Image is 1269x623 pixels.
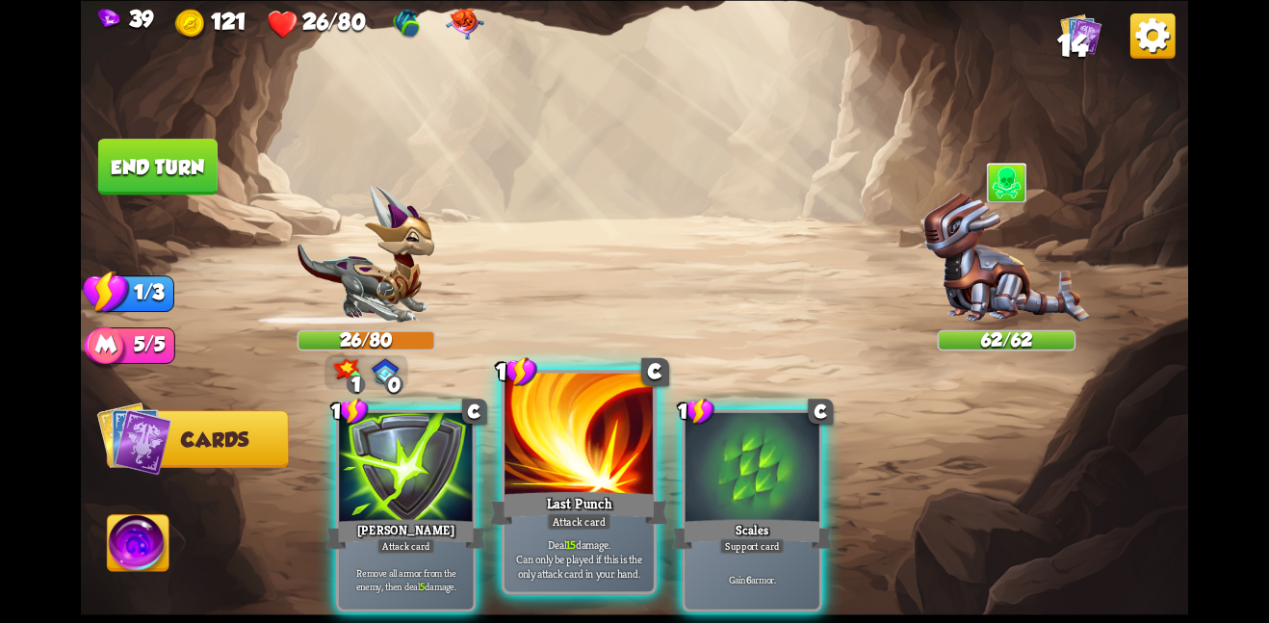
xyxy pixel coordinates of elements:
img: Cards_Icon.png [1060,13,1101,54]
b: 6 [746,573,751,586]
p: Remove all armor from the enemy, then deal damage. [343,566,470,592]
div: Attack card [376,537,435,554]
img: Ability_Icon.png [108,515,169,578]
img: Options_Button.png [1130,13,1176,58]
span: Cards [181,428,248,451]
div: 1 [331,397,369,425]
div: 26/80 [298,331,433,349]
button: End turn [98,139,218,195]
img: Mana_Points.png [84,326,126,370]
div: Gems [98,6,154,31]
p: Gain armor. [688,573,816,586]
b: 15 [566,536,576,551]
div: View all the cards in your deck [1060,13,1101,59]
div: Health [268,9,366,40]
span: 14 [1057,29,1088,63]
img: Engine_Dragon.png [923,193,1090,324]
img: ChevalierSigil.png [372,358,400,385]
div: Last Punch [490,488,668,528]
div: C [462,399,487,424]
div: 62/62 [939,331,1074,349]
div: 1 [678,397,715,425]
span: 121 [211,9,246,34]
span: Can only be played if this is the only attack card in your hand. [508,551,650,581]
img: Stamina_Icon.png [84,269,130,314]
div: C [808,399,833,424]
div: C [641,357,669,385]
div: Scales [672,516,833,552]
div: 1 [496,355,537,386]
div: 1/3 [107,275,174,312]
p: Deal damage. [508,536,650,581]
img: Cards_Icon.png [97,401,172,476]
img: Bonus_Damage_Icon.png [333,358,361,382]
div: 0 [384,375,403,394]
div: 5/5 [107,327,175,364]
img: Heart.png [268,9,298,39]
img: Chevalier_Dragon.png [298,185,436,324]
div: Attack card [547,512,611,531]
span: 26/80 [302,9,365,34]
div: [PERSON_NAME] [325,516,486,552]
div: Gold [175,9,246,40]
img: Gem.png [98,9,120,30]
div: Support card [719,537,785,554]
b: 5 [420,580,425,593]
div: 1 [347,375,366,394]
img: Gold.png [175,9,206,39]
img: Gym Bag - Gain 1 Bonus Damage at the start of the combat. [391,8,422,39]
button: Cards [107,410,289,467]
img: Regal Pillow - Heal an additional 15 HP when you rest at the campfire. [447,8,484,39]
